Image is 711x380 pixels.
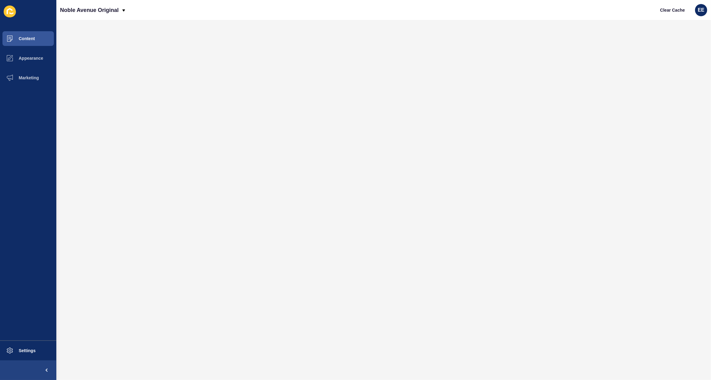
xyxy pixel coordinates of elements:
span: EE [698,7,704,13]
iframe: To enrich screen reader interactions, please activate Accessibility in Grammarly extension settings [56,20,711,380]
p: Noble Avenue Original [60,2,119,18]
span: Clear Cache [660,7,685,13]
button: Clear Cache [655,4,690,16]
